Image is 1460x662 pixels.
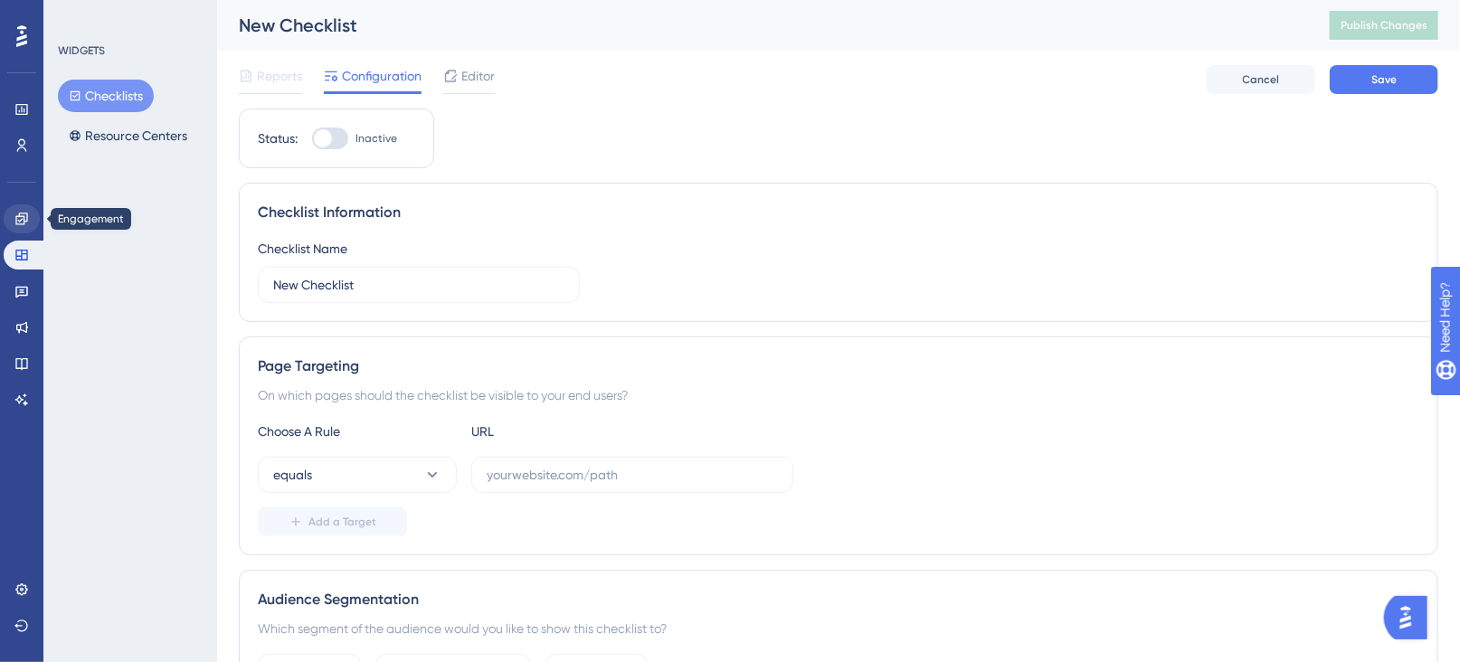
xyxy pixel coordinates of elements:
div: Status: [258,128,298,149]
button: Resource Centers [58,119,198,152]
span: Configuration [342,65,422,87]
input: yourwebsite.com/path [487,465,778,485]
span: Editor [461,65,495,87]
div: Which segment of the audience would you like to show this checklist to? [258,618,1419,639]
div: Checklist Information [258,202,1419,223]
span: equals [273,464,312,486]
div: New Checklist [239,13,1285,38]
span: Publish Changes [1341,18,1427,33]
div: Audience Segmentation [258,589,1419,610]
span: Cancel [1243,72,1280,87]
span: Reports [257,65,302,87]
iframe: UserGuiding AI Assistant Launcher [1384,591,1438,645]
button: Save [1330,65,1438,94]
button: Publish Changes [1330,11,1438,40]
span: Inactive [356,131,397,146]
span: Save [1371,72,1397,87]
div: Choose A Rule [258,421,457,442]
div: URL [471,421,670,442]
button: Cancel [1207,65,1315,94]
button: Add a Target [258,507,407,536]
div: Checklist Name [258,238,347,260]
button: Checklists [58,80,154,112]
div: WIDGETS [58,43,105,58]
div: On which pages should the checklist be visible to your end users? [258,384,1419,406]
div: Page Targeting [258,355,1419,377]
input: Type your Checklist name [273,275,564,295]
button: equals [258,457,457,493]
span: Add a Target [308,515,376,529]
span: Need Help? [43,5,113,26]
